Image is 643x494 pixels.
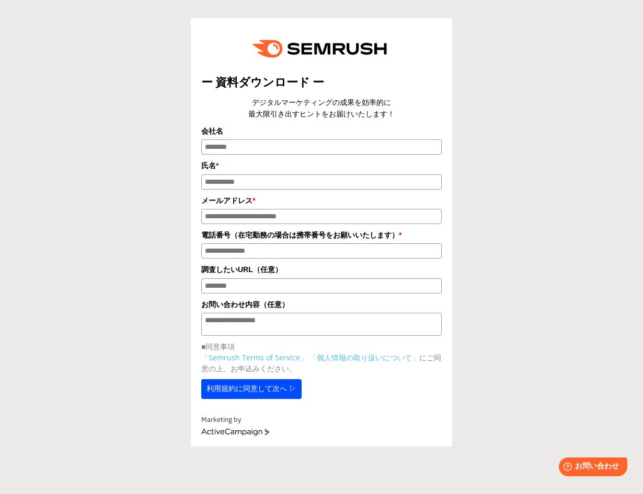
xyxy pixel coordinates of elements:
[201,97,442,120] center: デジタルマーケティングの成果を効率的に 最大限引き出すヒントをお届けいたします！
[245,29,398,69] img: image
[201,264,442,275] label: 調査したいURL（任意）
[201,195,442,206] label: メールアドレス
[201,379,302,399] button: 利用規約に同意して次へ ▷
[201,229,442,241] label: 電話番号（在宅勤務の場合は携帯番号をお願いいたします）
[550,453,631,483] iframe: Help widget launcher
[309,352,419,362] a: 「個人情報の取り扱いについて」
[201,125,442,137] label: 会社名
[201,352,442,374] p: にご同意の上、お申込みください。
[201,415,442,426] div: Marketing by
[201,341,442,352] p: ■同意事項
[201,74,442,91] h2: ー 資料ダウンロード ー
[201,299,442,310] label: お問い合わせ内容（任意）
[201,352,307,362] a: 「Semrush Terms of Service」
[201,160,442,171] label: 氏名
